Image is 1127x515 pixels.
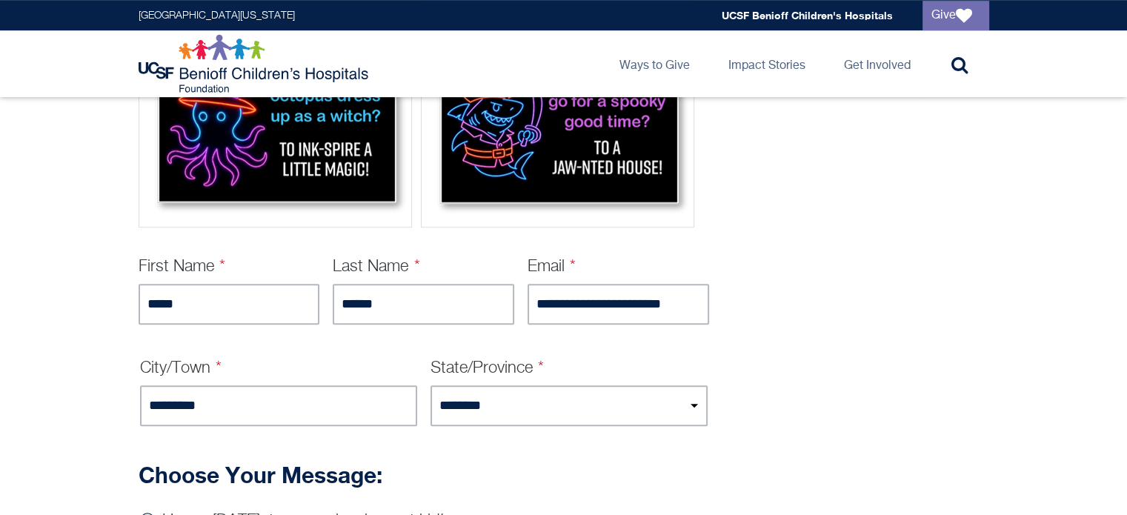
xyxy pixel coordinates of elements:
[144,36,407,218] img: Octopus
[922,1,989,30] a: Give
[722,9,893,21] a: UCSF Benioff Children's Hospitals
[139,31,412,227] div: Octopus
[426,36,689,218] img: Shark
[608,30,702,97] a: Ways to Give
[139,34,372,93] img: Logo for UCSF Benioff Children's Hospitals Foundation
[528,259,576,275] label: Email
[139,10,295,21] a: [GEOGRAPHIC_DATA][US_STATE]
[832,30,922,97] a: Get Involved
[430,360,545,376] label: State/Province
[140,360,222,376] label: City/Town
[139,259,226,275] label: First Name
[717,30,817,97] a: Impact Stories
[421,31,694,227] div: Shark
[333,259,420,275] label: Last Name
[139,462,382,488] strong: Choose Your Message:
